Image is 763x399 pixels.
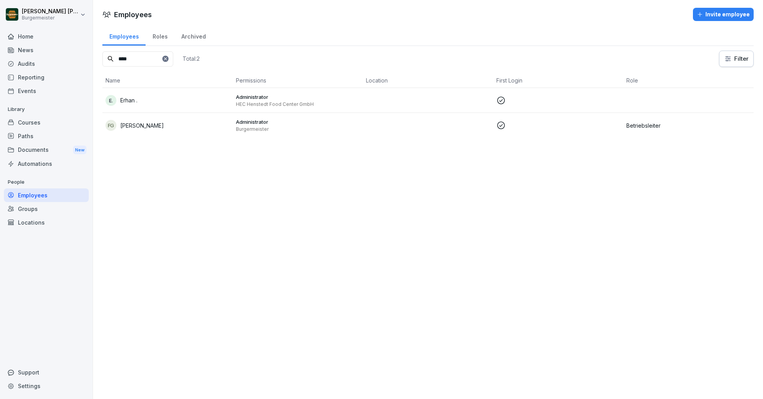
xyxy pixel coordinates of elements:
div: FG [105,120,116,131]
p: Library [4,103,89,116]
a: Automations [4,157,89,170]
div: Documents [4,143,89,157]
a: Audits [4,57,89,70]
a: Courses [4,116,89,129]
a: Reporting [4,70,89,84]
th: First Login [493,73,624,88]
p: Total: 2 [183,55,200,62]
div: New [73,146,86,155]
a: Roles [146,26,174,46]
h1: Employees [114,9,152,20]
p: Burgermeister [236,126,360,132]
p: [PERSON_NAME] [PERSON_NAME] [PERSON_NAME] [22,8,79,15]
a: Employees [102,26,146,46]
a: Employees [4,188,89,202]
p: Administrator [236,118,360,125]
p: Betriebsleiter [626,121,751,130]
th: Permissions [233,73,363,88]
a: DocumentsNew [4,143,89,157]
a: Archived [174,26,213,46]
p: HEC Henstedt Food Center GmbH [236,101,360,107]
a: Locations [4,216,89,229]
p: [PERSON_NAME] [120,121,164,130]
th: Role [623,73,754,88]
a: Paths [4,129,89,143]
div: E. [105,95,116,106]
a: Settings [4,379,89,393]
p: People [4,176,89,188]
th: Name [102,73,233,88]
a: Events [4,84,89,98]
div: Support [4,366,89,379]
button: Filter [719,51,753,67]
p: Administrator [236,93,360,100]
div: Invite employee [697,10,750,19]
p: Burgermeister [22,15,79,21]
a: Home [4,30,89,43]
a: Groups [4,202,89,216]
p: Erhan . [120,96,137,104]
a: News [4,43,89,57]
th: Location [363,73,493,88]
div: Filter [724,55,749,63]
button: Invite employee [693,8,754,21]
